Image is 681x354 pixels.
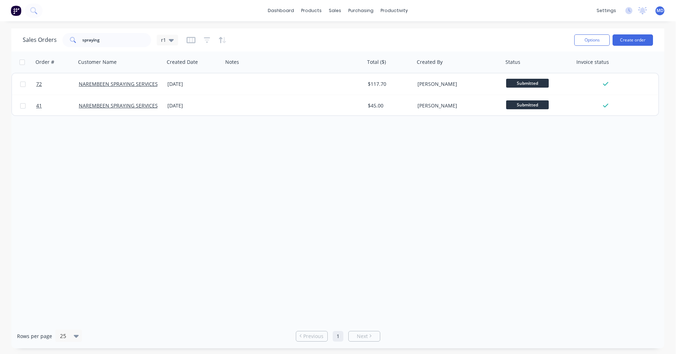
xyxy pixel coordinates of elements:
div: $45.00 [368,102,410,109]
div: products [298,5,325,16]
span: 41 [36,102,42,109]
div: Order # [35,59,54,66]
input: Search... [82,33,151,47]
span: Submitted [506,100,549,109]
button: Options [574,34,610,46]
a: Previous page [296,333,327,340]
div: Customer Name [78,59,117,66]
div: Status [505,59,520,66]
div: Invoice status [576,59,609,66]
div: [PERSON_NAME] [417,81,496,88]
a: 41 [36,95,79,116]
a: NAREMBEEN SPRAYING SERVICES [79,81,158,87]
ul: Pagination [293,331,383,342]
img: Factory [11,5,21,16]
div: Total ($) [367,59,386,66]
span: Submitted [506,79,549,88]
div: Notes [225,59,239,66]
div: settings [593,5,620,16]
span: r1 [161,36,166,44]
span: MD [657,7,664,14]
a: 72 [36,73,79,95]
a: NAREMBEEN SPRAYING SERVICES [79,102,158,109]
div: productivity [377,5,411,16]
div: sales [325,5,345,16]
span: Next [357,333,368,340]
span: Previous [303,333,323,340]
a: Next page [349,333,380,340]
div: $117.70 [368,81,410,88]
div: purchasing [345,5,377,16]
a: dashboard [264,5,298,16]
div: [PERSON_NAME] [417,102,496,109]
div: Created Date [167,59,198,66]
div: Created By [417,59,443,66]
div: [DATE] [167,102,220,109]
span: Rows per page [17,333,52,340]
div: [DATE] [167,81,220,88]
h1: Sales Orders [23,37,57,43]
span: 72 [36,81,42,88]
a: Page 1 is your current page [333,331,343,342]
button: Create order [613,34,653,46]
